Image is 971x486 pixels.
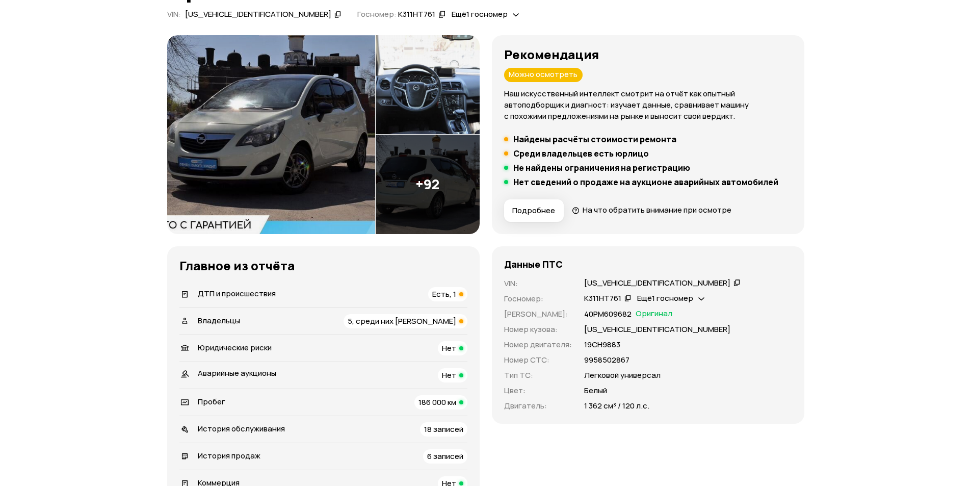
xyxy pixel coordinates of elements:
[513,148,649,159] h5: Среди владельцев есть юрлицо
[198,423,285,434] span: История обслуживания
[504,385,572,396] p: Цвет :
[432,289,456,299] span: Есть, 1
[584,339,620,350] p: 19СН9883
[504,278,572,289] p: VIN :
[637,293,693,303] span: Ещё 1 госномер
[584,293,621,304] div: К311НТ761
[583,204,731,215] span: На что обратить внимание при осмотре
[584,385,607,396] p: Белый
[504,88,792,122] p: Наш искусственный интеллект смотрит на отчёт как опытный автоподборщик и диагност: изучает данные...
[504,400,572,412] p: Двигатель :
[504,68,583,82] div: Можно осмотреть
[572,204,732,215] a: На что обратить внимание при осмотре
[398,9,435,20] div: К311НТ761
[504,370,572,381] p: Тип ТС :
[512,206,555,216] span: Подробнее
[198,342,272,353] span: Юридические риски
[185,9,331,20] div: [US_VEHICLE_IDENTIFICATION_NUMBER]
[584,324,730,335] p: [US_VEHICLE_IDENTIFICATION_NUMBER]
[442,343,456,353] span: Нет
[504,293,572,304] p: Госномер :
[636,309,672,320] span: Оригинал
[198,368,276,378] span: Аварийные аукционы
[504,259,563,270] h4: Данные ПТС
[418,397,456,407] span: 186 000 км
[357,9,397,19] span: Госномер:
[504,47,792,62] h3: Рекомендация
[513,134,676,144] h5: Найдены расчёты стоимости ремонта
[198,315,240,326] span: Владельцы
[427,451,463,462] span: 6 записей
[348,316,456,326] span: 5, среди них [PERSON_NAME]
[442,370,456,380] span: Нет
[167,9,181,19] span: VIN :
[504,354,572,366] p: Номер СТС :
[584,354,629,366] p: 9958502867
[452,9,508,19] span: Ещё 1 госномер
[504,324,572,335] p: Номер кузова :
[584,278,730,289] div: [US_VEHICLE_IDENTIFICATION_NUMBER]
[513,163,690,173] h5: Не найдены ограничения на регистрацию
[504,199,564,222] button: Подробнее
[584,309,632,320] p: 40РМ609682
[504,339,572,350] p: Номер двигателя :
[198,288,276,299] span: ДТП и происшествия
[513,177,778,187] h5: Нет сведений о продаже на аукционе аварийных автомобилей
[198,450,260,461] span: История продаж
[179,259,467,273] h3: Главное из отчёта
[198,396,225,407] span: Пробег
[584,400,649,412] p: 1 362 см³ / 120 л.с.
[584,370,661,381] p: Легковой универсал
[424,424,463,434] span: 18 записей
[504,309,572,320] p: [PERSON_NAME] :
